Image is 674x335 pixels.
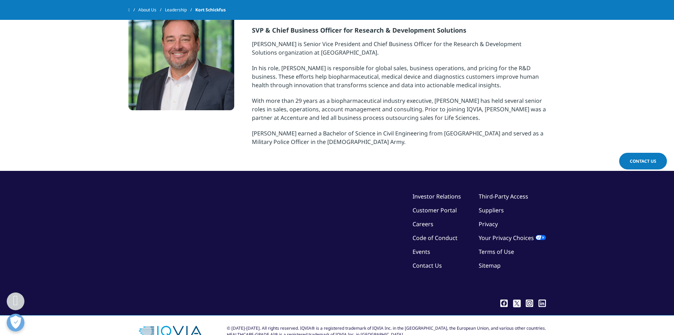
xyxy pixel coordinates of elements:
[195,4,226,16] span: Kort Schickfus
[413,262,442,269] a: Contact Us
[165,4,195,16] a: Leadership
[252,40,546,64] p: [PERSON_NAME] is Senior Vice President and Chief Business Officer for the Research & Development ...
[619,153,667,169] a: Contact Us
[479,192,528,200] a: Third-Party Access
[413,248,430,256] a: Events
[479,262,501,269] a: Sitemap
[7,314,24,331] button: Open Preferences
[479,220,498,228] a: Privacy
[252,4,546,22] h3: Kort Schickfus
[413,234,457,242] a: Code of Conduct
[252,22,546,40] div: SVP & Chief Business Officer for Research & Development Solutions
[479,234,546,242] a: Your Privacy Choices
[630,158,656,164] span: Contact Us
[413,206,457,214] a: Customer Portal
[413,192,461,200] a: Investor Relations
[252,96,546,129] p: With more than 29 years as a biopharmaceutical industry executive, [PERSON_NAME] has held several...
[252,64,546,96] p: In his role, [PERSON_NAME] is responsible for global sales, business operations, and pricing for ...
[479,206,504,214] a: Suppliers
[252,129,546,153] p: [PERSON_NAME] earned a Bachelor of Science in Civil Engineering from [GEOGRAPHIC_DATA] and served...
[479,248,514,256] a: Terms of Use
[413,220,433,228] a: Careers
[138,4,165,16] a: About Us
